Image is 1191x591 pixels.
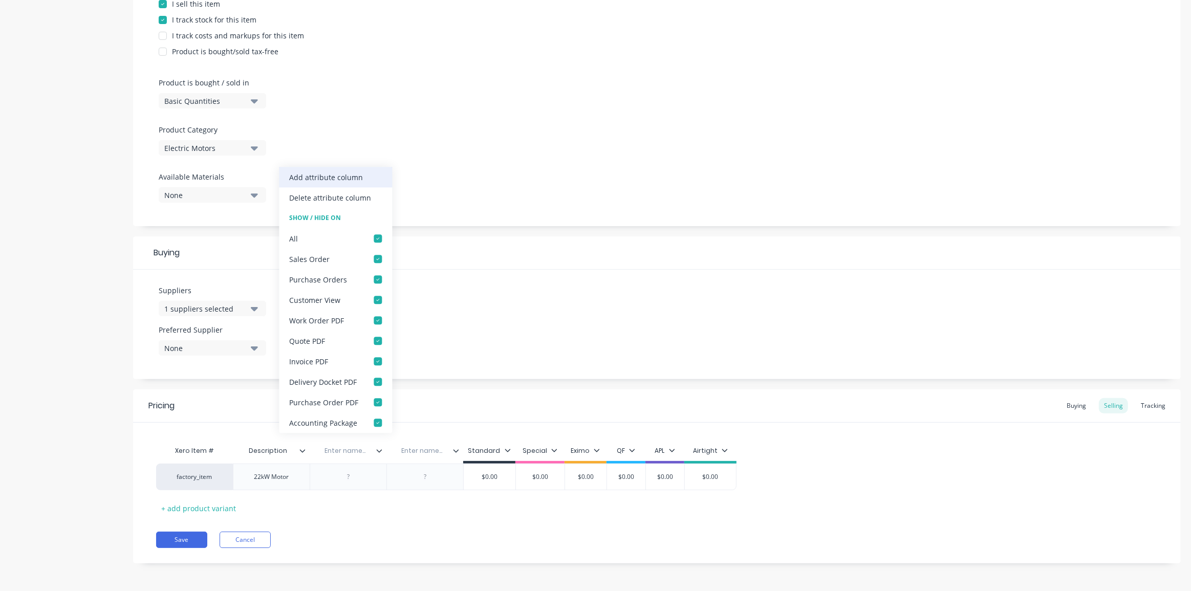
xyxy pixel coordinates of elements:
div: None [164,190,246,201]
div: Electric Motors [164,143,246,154]
label: Suppliers [159,285,266,296]
div: Delete attribute column [289,192,371,203]
label: Preferred Supplier [159,324,266,335]
div: Xero Item # [156,441,233,461]
div: Description [233,441,310,461]
div: Enter name... [386,438,457,464]
div: Eximo [571,446,600,455]
div: Invoice PDF [289,356,328,367]
button: None [159,340,266,356]
div: Enter name... [310,441,386,461]
div: Customer View [289,295,340,305]
div: Selling [1099,398,1128,413]
button: Basic Quantities [159,93,266,108]
div: Add attribute column [289,172,363,183]
label: Product is bought / sold in [159,77,261,88]
button: Cancel [220,532,271,548]
div: factory_item22kW Motor$0.00$0.00$0.00$0.00$0.00$0.00 [156,464,737,490]
div: Enter name... [310,438,380,464]
div: Purchase Orders [289,274,347,285]
div: 22kW Motor [246,470,297,484]
div: Quote PDF [289,336,325,346]
div: QF [617,446,635,455]
div: $0.00 [514,464,566,490]
div: $0.00 [560,464,611,490]
button: Save [156,532,207,548]
div: 1 suppliers selected [164,303,246,314]
div: Product is bought/sold tax-free [172,46,278,57]
div: Work Order PDF [289,315,344,326]
div: I track costs and markups for this item [172,30,304,41]
div: I track stock for this item [172,14,256,25]
div: Standard [468,446,511,455]
button: Electric Motors [159,140,266,156]
div: Sales Order [289,254,330,265]
div: $0.00 [685,464,736,490]
div: Tracking [1136,398,1171,413]
div: Buying [133,236,1181,270]
div: All [289,233,298,244]
button: None [159,187,266,203]
div: None [164,343,246,354]
label: Available Materials [159,171,266,182]
div: $0.00 [601,464,652,490]
div: factory_item [166,472,223,481]
div: Show / Hide On [279,208,392,228]
div: Special [523,446,557,455]
div: Purchase Order PDF [289,397,358,408]
div: + add product variant [156,500,241,516]
div: $0.00 [464,464,515,490]
div: APL [655,446,675,455]
div: Delivery Docket PDF [289,377,357,387]
div: Airtight [693,446,728,455]
div: Pricing [148,400,175,412]
div: Description [233,438,304,464]
label: Product Category [159,124,261,135]
div: Accounting Package [289,418,357,428]
div: $0.00 [640,464,691,490]
div: Basic Quantities [164,96,246,106]
div: Buying [1062,398,1091,413]
button: 1 suppliers selected [159,301,266,316]
div: Enter name... [386,441,463,461]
